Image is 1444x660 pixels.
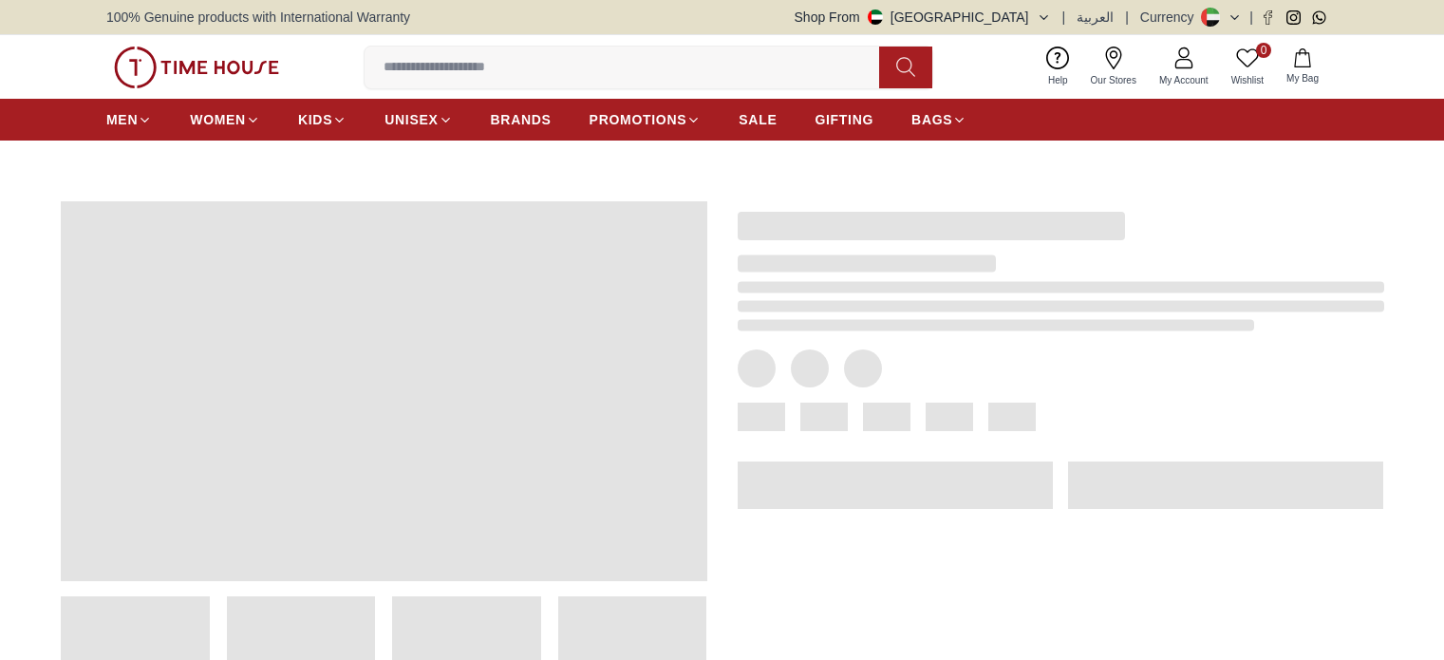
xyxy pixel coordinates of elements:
[298,110,332,129] span: KIDS
[739,103,777,137] a: SALE
[1220,43,1275,91] a: 0Wishlist
[1249,8,1253,27] span: |
[106,103,152,137] a: MEN
[1079,43,1148,91] a: Our Stores
[1037,43,1079,91] a: Help
[739,110,777,129] span: SALE
[590,103,702,137] a: PROMOTIONS
[911,103,966,137] a: BAGS
[1152,73,1216,87] span: My Account
[106,8,410,27] span: 100% Genuine products with International Warranty
[1256,43,1271,58] span: 0
[384,110,438,129] span: UNISEX
[1279,71,1326,85] span: My Bag
[1286,10,1301,25] a: Instagram
[911,110,952,129] span: BAGS
[1041,73,1076,87] span: Help
[1312,10,1326,25] a: Whatsapp
[190,103,260,137] a: WOMEN
[1083,73,1144,87] span: Our Stores
[384,103,452,137] a: UNISEX
[868,9,883,25] img: United Arab Emirates
[1062,8,1066,27] span: |
[1125,8,1129,27] span: |
[106,110,138,129] span: MEN
[815,103,873,137] a: GIFTING
[1275,45,1330,89] button: My Bag
[795,8,1051,27] button: Shop From[GEOGRAPHIC_DATA]
[298,103,347,137] a: KIDS
[1261,10,1275,25] a: Facebook
[1077,8,1114,27] button: العربية
[815,110,873,129] span: GIFTING
[1224,73,1271,87] span: Wishlist
[114,47,279,88] img: ...
[491,110,552,129] span: BRANDS
[590,110,687,129] span: PROMOTIONS
[491,103,552,137] a: BRANDS
[1140,8,1202,27] div: Currency
[190,110,246,129] span: WOMEN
